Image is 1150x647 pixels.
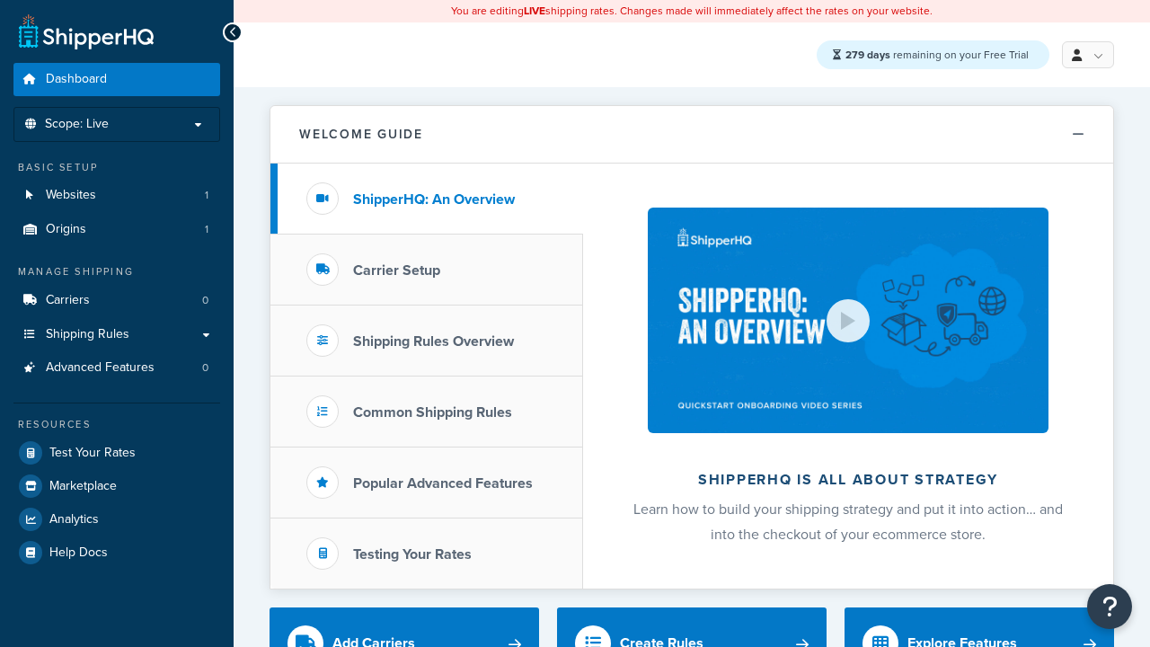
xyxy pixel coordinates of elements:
[13,503,220,536] a: Analytics
[13,179,220,212] a: Websites1
[13,213,220,246] a: Origins1
[46,72,107,87] span: Dashboard
[270,106,1113,164] button: Welcome Guide
[13,318,220,351] a: Shipping Rules
[353,333,514,350] h3: Shipping Rules Overview
[13,351,220,385] a: Advanced Features0
[49,512,99,527] span: Analytics
[13,63,220,96] a: Dashboard
[13,470,220,502] a: Marketplace
[353,262,440,279] h3: Carrier Setup
[648,208,1048,433] img: ShipperHQ is all about strategy
[46,360,155,376] span: Advanced Features
[13,536,220,569] a: Help Docs
[13,417,220,432] div: Resources
[46,293,90,308] span: Carriers
[13,213,220,246] li: Origins
[353,546,472,563] h3: Testing Your Rates
[13,264,220,279] div: Manage Shipping
[13,284,220,317] li: Carriers
[205,188,208,203] span: 1
[202,360,208,376] span: 0
[845,47,890,63] strong: 279 days
[49,446,136,461] span: Test Your Rates
[633,499,1063,545] span: Learn how to build your shipping strategy and put it into action… and into the checkout of your e...
[13,351,220,385] li: Advanced Features
[46,188,96,203] span: Websites
[845,47,1029,63] span: remaining on your Free Trial
[631,472,1066,488] h2: ShipperHQ is all about strategy
[49,545,108,561] span: Help Docs
[13,160,220,175] div: Basic Setup
[49,479,117,494] span: Marketplace
[46,327,129,342] span: Shipping Rules
[13,284,220,317] a: Carriers0
[13,179,220,212] li: Websites
[524,3,545,19] b: LIVE
[353,191,515,208] h3: ShipperHQ: An Overview
[202,293,208,308] span: 0
[46,222,86,237] span: Origins
[299,128,423,141] h2: Welcome Guide
[45,117,109,132] span: Scope: Live
[353,475,533,492] h3: Popular Advanced Features
[205,222,208,237] span: 1
[1087,584,1132,629] button: Open Resource Center
[13,437,220,469] a: Test Your Rates
[353,404,512,421] h3: Common Shipping Rules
